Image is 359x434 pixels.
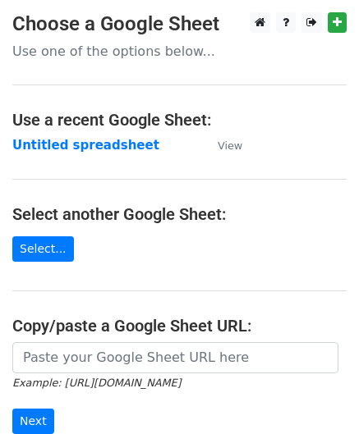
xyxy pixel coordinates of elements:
a: Select... [12,236,74,262]
h4: Select another Google Sheet: [12,204,347,224]
small: Example: [URL][DOMAIN_NAME] [12,377,181,389]
input: Next [12,409,54,434]
h4: Copy/paste a Google Sheet URL: [12,316,347,336]
h4: Use a recent Google Sheet: [12,110,347,130]
input: Paste your Google Sheet URL here [12,342,338,373]
a: Untitled spreadsheet [12,138,159,153]
small: View [218,139,242,152]
a: View [201,138,242,153]
h3: Choose a Google Sheet [12,12,347,36]
p: Use one of the options below... [12,43,347,60]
